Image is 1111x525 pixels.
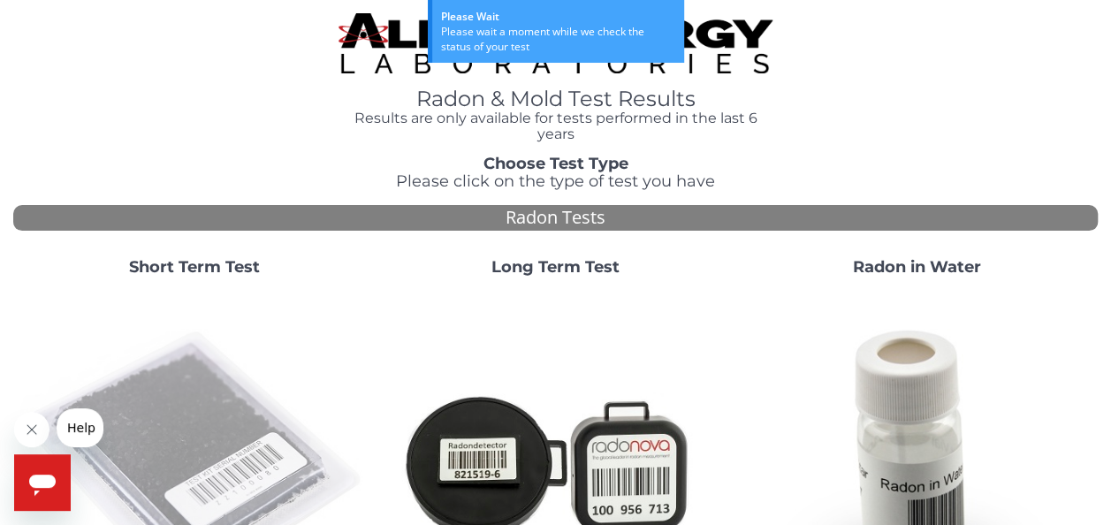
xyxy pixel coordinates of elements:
strong: Radon in Water [853,257,981,277]
iframe: Close message [14,412,49,447]
strong: Long Term Test [491,257,620,277]
span: Please click on the type of test you have [396,171,715,191]
strong: Choose Test Type [483,154,628,173]
iframe: Button to launch messaging window [14,454,71,511]
strong: Short Term Test [129,257,260,277]
img: TightCrop.jpg [339,13,772,73]
h4: Results are only available for tests performed in the last 6 years [339,110,772,141]
div: Radon Tests [13,205,1098,231]
div: Please Wait [441,9,675,24]
div: Please wait a moment while we check the status of your test [441,24,675,54]
iframe: Message from company [57,408,103,447]
h1: Radon & Mold Test Results [339,87,772,110]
